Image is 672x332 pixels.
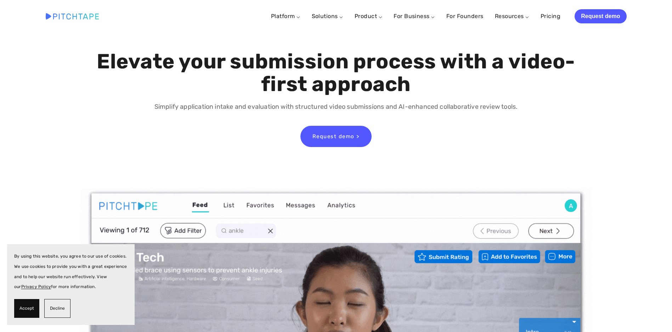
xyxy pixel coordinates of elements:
[95,102,577,112] p: Simplify application intake and evaluation with structured video submissions and AI-enhanced coll...
[21,284,51,289] a: Privacy Policy
[312,13,343,19] a: Solutions ⌵
[355,13,382,19] a: Product ⌵
[575,9,626,23] a: Request demo
[446,10,484,23] a: For Founders
[495,13,529,19] a: Resources ⌵
[300,126,372,147] a: Request demo >
[44,299,70,318] button: Decline
[394,13,435,19] a: For Business ⌵
[541,10,560,23] a: Pricing
[46,13,99,19] img: Pitchtape | Video Submission Management Software
[19,303,34,314] span: Accept
[14,251,128,292] p: By using this website, you agree to our use of cookies. We use cookies to provide you with a grea...
[14,299,39,318] button: Accept
[271,13,300,19] a: Platform ⌵
[95,50,577,96] h1: Elevate your submission process with a video-first approach
[637,298,672,332] iframe: Chat Widget
[7,244,135,325] section: Cookie banner
[50,303,65,314] span: Decline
